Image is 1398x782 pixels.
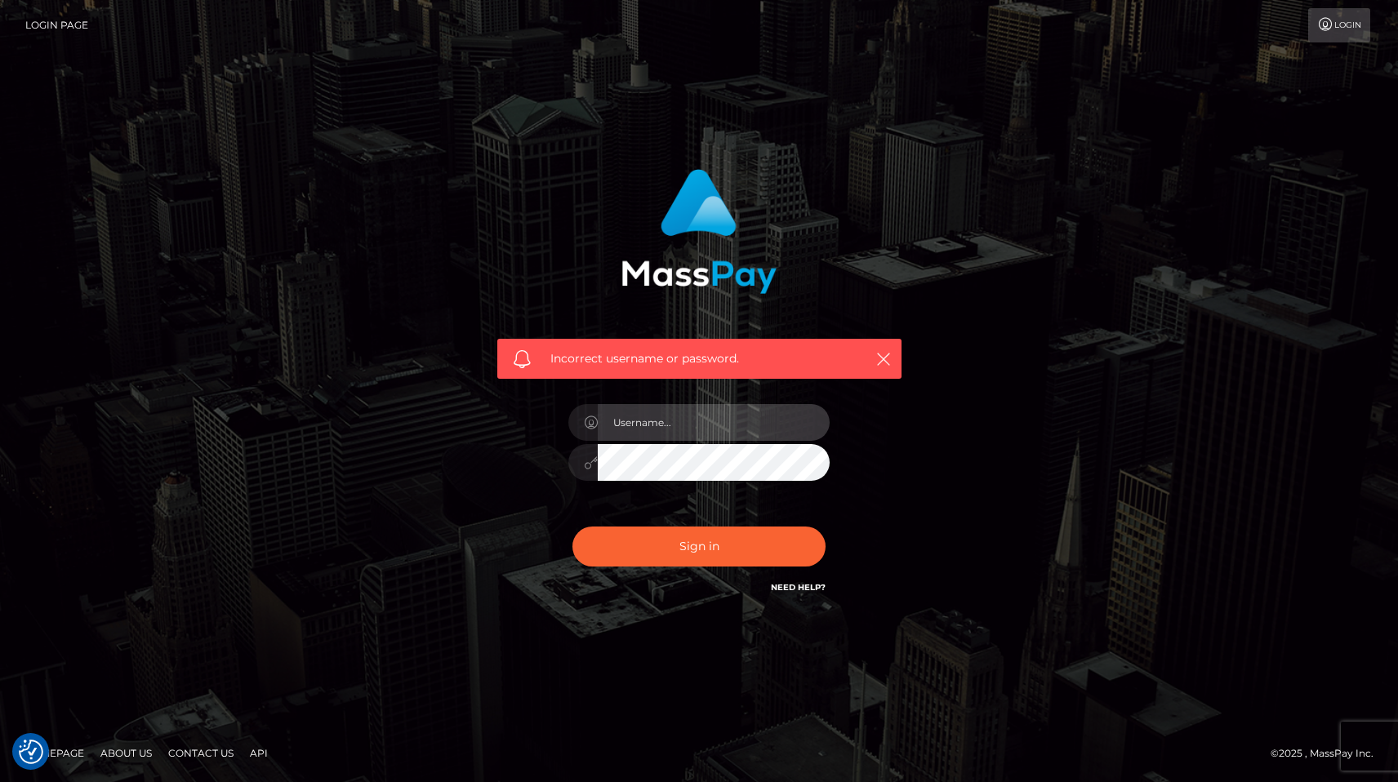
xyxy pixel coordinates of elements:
input: Username... [598,404,830,441]
a: Login Page [25,8,88,42]
a: Contact Us [162,740,240,766]
a: Need Help? [771,582,826,593]
div: © 2025 , MassPay Inc. [1271,744,1386,762]
a: Homepage [18,740,91,766]
a: About Us [94,740,158,766]
a: API [243,740,274,766]
button: Consent Preferences [19,740,43,764]
a: Login [1308,8,1370,42]
span: Incorrect username or password. [550,350,848,367]
button: Sign in [572,527,826,567]
img: Revisit consent button [19,740,43,764]
img: MassPay Login [621,169,777,294]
